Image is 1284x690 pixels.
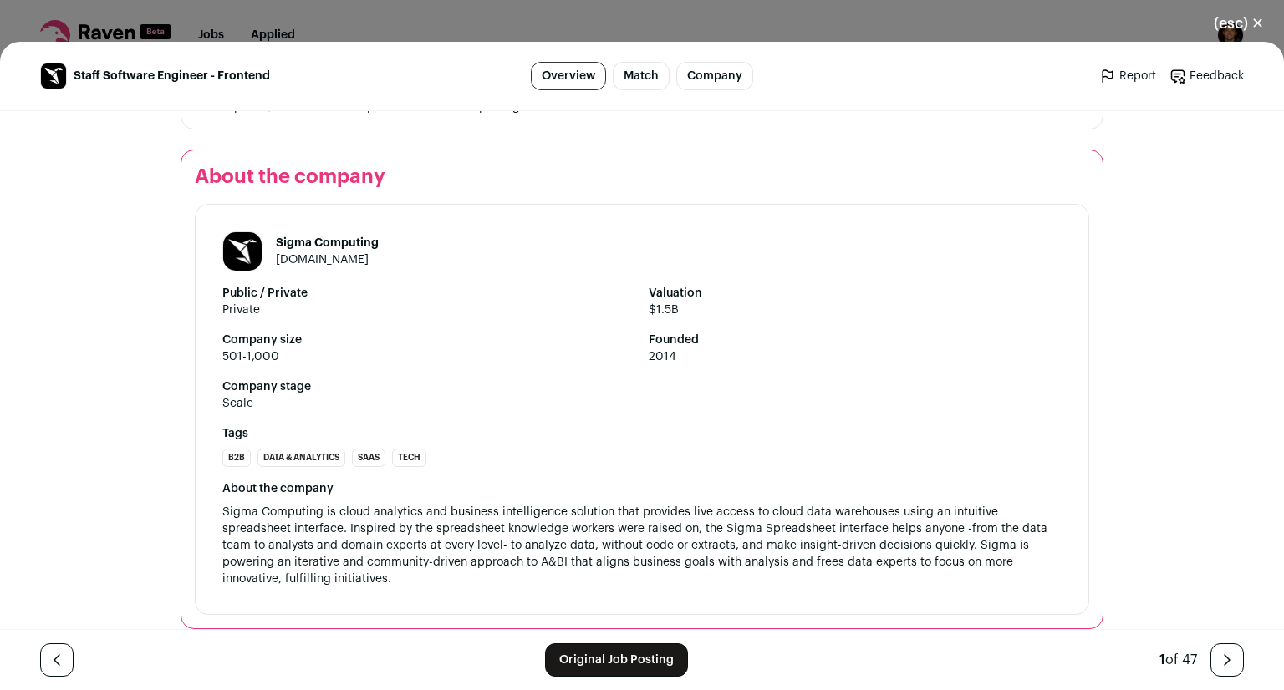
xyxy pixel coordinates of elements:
[41,63,66,89] img: 546bb2e6e405e9d087ba4c3a3595f20a352fe3b283149e9ace805f1350f0026c.jpg
[613,62,670,90] a: Match
[276,235,379,251] h1: Sigma Computing
[74,68,270,84] span: Staff Software Engineer - Frontend
[257,449,345,467] li: Data & Analytics
[222,480,1062,497] div: About the company
[222,449,251,467] li: B2B
[649,302,1062,318] span: $1.5B
[222,332,635,348] strong: Company size
[276,254,369,266] a: [DOMAIN_NAME]
[222,285,635,302] strong: Public / Private
[1159,653,1165,667] span: 1
[545,643,688,677] a: Original Job Posting
[1099,68,1156,84] a: Report
[392,449,426,467] li: Tech
[222,506,1051,585] span: Sigma Computing is cloud analytics and business intelligence solution that provides live access t...
[1194,5,1284,42] button: Close modal
[222,395,253,412] div: Scale
[1169,68,1244,84] a: Feedback
[222,302,635,318] span: Private
[649,285,1062,302] strong: Valuation
[676,62,753,90] a: Company
[222,378,1062,395] strong: Company stage
[352,449,385,467] li: SaaS
[531,62,606,90] a: Overview
[1159,650,1197,670] div: of 47
[649,348,1062,365] span: 2014
[223,232,262,271] img: 546bb2e6e405e9d087ba4c3a3595f20a352fe3b283149e9ace805f1350f0026c.jpg
[195,164,1089,190] h2: About the company
[222,425,1062,442] strong: Tags
[222,348,635,365] span: 501-1,000
[649,332,1062,348] strong: Founded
